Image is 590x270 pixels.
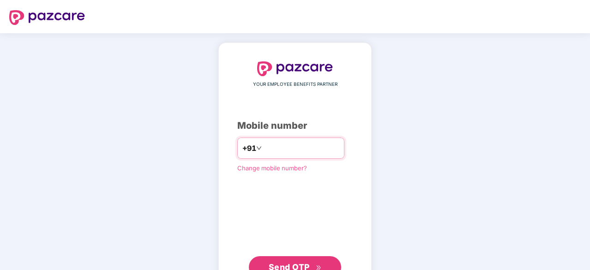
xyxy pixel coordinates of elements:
span: +91 [242,143,256,154]
img: logo [257,61,333,76]
span: YOUR EMPLOYEE BENEFITS PARTNER [253,81,337,88]
div: Mobile number [237,119,353,133]
a: Change mobile number? [237,164,307,172]
img: logo [9,10,85,25]
span: down [256,145,262,151]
